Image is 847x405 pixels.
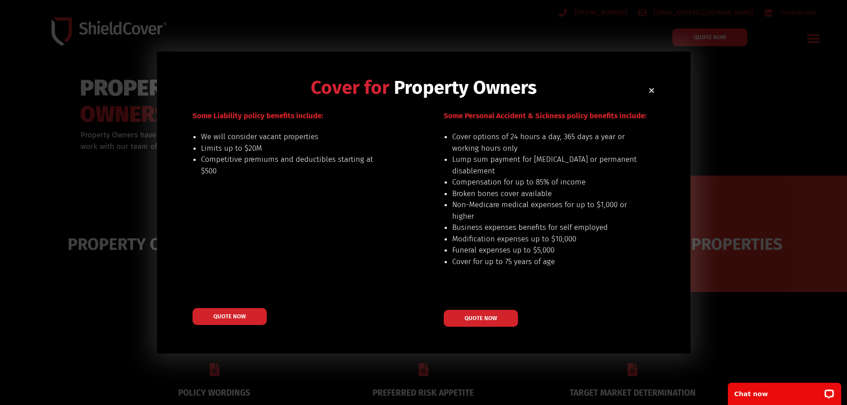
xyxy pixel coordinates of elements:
a: Close [648,87,655,94]
span: Cover for [311,76,389,99]
a: QUOTE NOW [193,308,267,325]
li: Funeral expenses up to $5,000 [452,245,638,256]
li: Modification expenses up to $10,000 [452,233,638,245]
li: Cover for up to 75 years of age [452,256,638,268]
li: Lump sum payment for [MEDICAL_DATA] or permanent disablement [452,154,638,176]
li: Limits up to $20M [201,143,386,154]
span: QUOTE NOW [465,315,497,321]
a: QUOTE NOW [444,310,518,327]
span: Some Personal Accident & Sickness policy benefits include: [444,111,646,120]
span: QUOTE NOW [213,313,246,319]
iframe: LiveChat chat widget [722,377,847,405]
li: Compensation for up to 85% of income [452,176,638,188]
li: Competitive premiums and deductibles starting at $500 [201,154,386,176]
li: Cover options of 24 hours a day, 365 days a year or working hours only [452,131,638,154]
span: Some Liability policy benefits include: [193,111,323,120]
li: Non-Medicare medical expenses for up to $1,000 or higher [452,199,638,222]
span: Property Owners [394,76,537,99]
li: Broken bones cover available [452,188,638,200]
li: Business expenses benefits for self employed [452,222,638,233]
li: We will consider vacant properties [201,131,386,143]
